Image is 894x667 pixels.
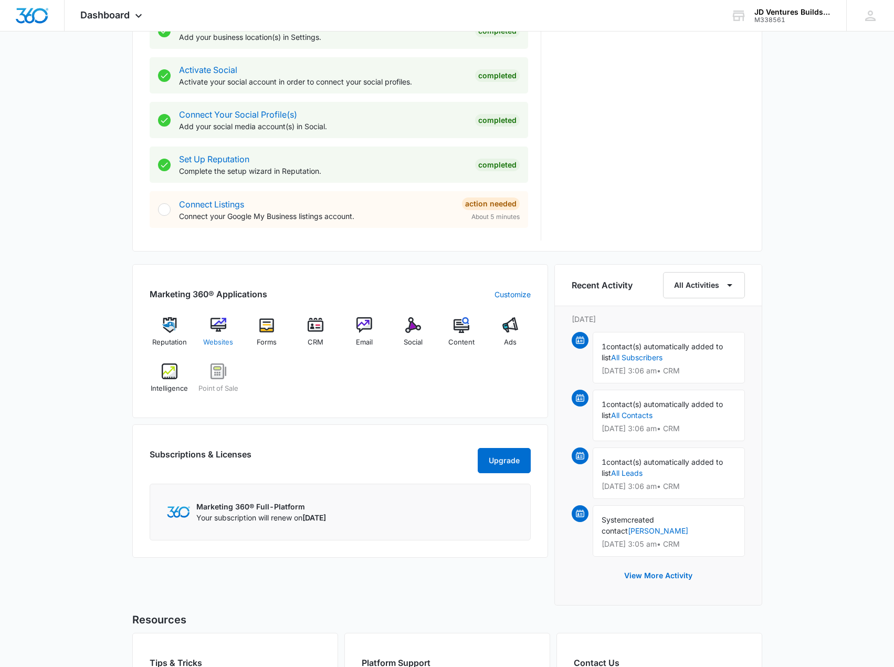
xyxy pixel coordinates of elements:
[179,165,467,176] p: Complete the setup wizard in Reputation.
[203,337,233,348] span: Websites
[198,383,238,394] span: Point of Sale
[611,411,653,420] a: All Contacts
[572,314,745,325] p: [DATE]
[196,501,326,512] p: Marketing 360® Full-Platform
[462,197,520,210] div: Action Needed
[80,9,130,20] span: Dashboard
[150,448,251,469] h2: Subscriptions & Licenses
[152,337,187,348] span: Reputation
[602,515,654,535] span: created contact
[602,342,606,351] span: 1
[404,337,423,348] span: Social
[179,65,237,75] a: Activate Social
[611,353,662,362] a: All Subscribers
[614,563,703,588] button: View More Activity
[441,317,482,355] a: Content
[179,211,454,222] p: Connect your Google My Business listings account.
[490,317,531,355] a: Ads
[344,317,385,355] a: Email
[132,612,762,628] h5: Resources
[247,317,287,355] a: Forms
[257,337,277,348] span: Forms
[602,367,736,374] p: [DATE] 3:06 am • CRM
[356,337,373,348] span: Email
[151,383,188,394] span: Intelligence
[475,69,520,82] div: Completed
[754,8,831,16] div: account name
[611,468,643,477] a: All Leads
[602,483,736,490] p: [DATE] 3:06 am • CRM
[478,448,531,473] button: Upgrade
[602,342,723,362] span: contact(s) automatically added to list
[179,109,297,120] a: Connect Your Social Profile(s)
[150,288,267,300] h2: Marketing 360® Applications
[179,76,467,87] p: Activate your social account in order to connect your social profiles.
[179,121,467,132] p: Add your social media account(s) in Social.
[198,317,238,355] a: Websites
[602,400,606,409] span: 1
[448,337,475,348] span: Content
[198,363,238,401] a: Point of Sale
[602,457,606,466] span: 1
[296,317,336,355] a: CRM
[754,16,831,24] div: account id
[495,289,531,300] a: Customize
[475,159,520,171] div: Completed
[504,337,517,348] span: Ads
[663,272,745,298] button: All Activities
[196,512,326,523] p: Your subscription will renew on
[308,337,323,348] span: CRM
[602,515,627,524] span: System
[150,363,190,401] a: Intelligence
[471,212,520,222] span: About 5 minutes
[167,506,190,517] img: Marketing 360 Logo
[179,32,467,43] p: Add your business location(s) in Settings.
[150,317,190,355] a: Reputation
[572,279,633,291] h6: Recent Activity
[628,526,688,535] a: [PERSON_NAME]
[179,154,249,164] a: Set Up Reputation
[302,513,326,522] span: [DATE]
[602,457,723,477] span: contact(s) automatically added to list
[475,114,520,127] div: Completed
[179,199,244,210] a: Connect Listings
[393,317,433,355] a: Social
[602,540,736,548] p: [DATE] 3:05 am • CRM
[602,400,723,420] span: contact(s) automatically added to list
[602,425,736,432] p: [DATE] 3:06 am • CRM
